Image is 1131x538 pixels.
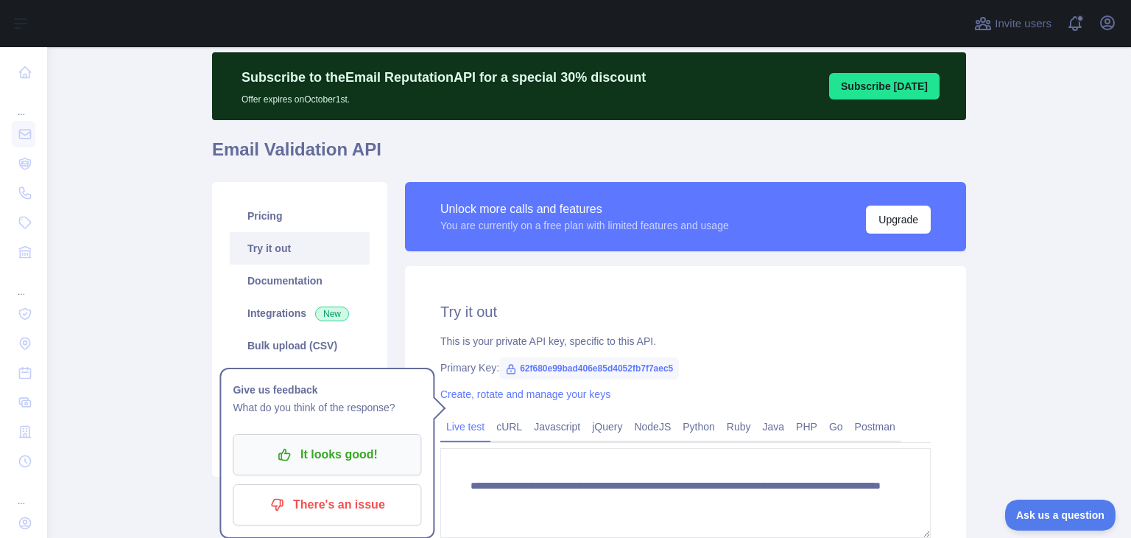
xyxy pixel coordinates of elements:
[440,218,729,233] div: You are currently on a free plan with limited features and usage
[995,15,1051,32] span: Invite users
[230,265,370,297] a: Documentation
[440,388,610,400] a: Create, rotate and manage your keys
[242,67,646,88] p: Subscribe to the Email Reputation API for a special 30 % discount
[440,360,931,375] div: Primary Key:
[230,200,370,232] a: Pricing
[829,73,940,99] button: Subscribe [DATE]
[1005,500,1116,531] iframe: Toggle Customer Support
[230,362,370,394] a: Usage
[212,138,966,173] h1: Email Validation API
[528,415,586,439] a: Javascript
[315,307,349,321] span: New
[12,478,35,507] div: ...
[586,415,628,439] a: jQuery
[440,415,490,439] a: Live test
[440,334,931,349] div: This is your private API key, specific to this API.
[12,268,35,298] div: ...
[866,206,931,234] button: Upgrade
[823,415,849,439] a: Go
[230,297,370,329] a: Integrations New
[233,434,421,475] button: It looks good!
[721,415,757,439] a: Ruby
[490,415,528,439] a: cURL
[244,442,410,467] p: It looks good!
[233,381,421,399] h1: Give us feedback
[244,492,410,517] p: There's an issue
[757,415,791,439] a: Java
[971,12,1054,35] button: Invite users
[230,329,370,362] a: Bulk upload (CSV)
[499,357,679,380] span: 62f680e99bad406e85d4052fb7f7aec5
[230,232,370,265] a: Try it out
[440,200,729,218] div: Unlock more calls and features
[233,399,421,416] p: What do you think of the response?
[233,484,421,525] button: There's an issue
[440,301,931,322] h2: Try it out
[849,415,901,439] a: Postman
[677,415,721,439] a: Python
[790,415,823,439] a: PHP
[628,415,677,439] a: NodeJS
[12,88,35,118] div: ...
[242,88,646,105] p: Offer expires on October 1st.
